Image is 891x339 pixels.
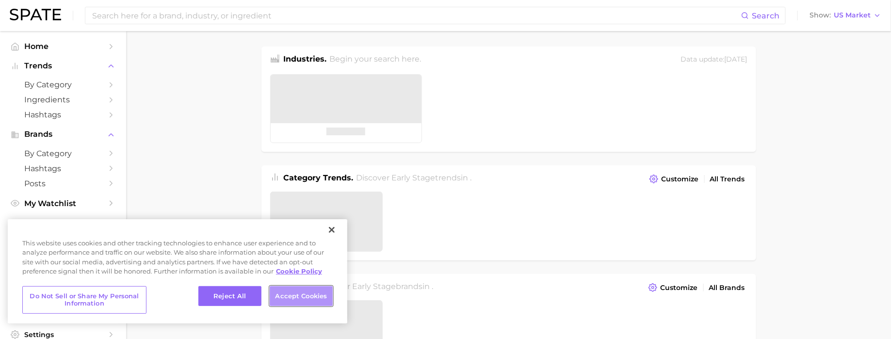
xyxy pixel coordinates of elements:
[24,179,102,188] span: Posts
[662,175,699,183] span: Customize
[24,80,102,89] span: by Category
[8,77,118,92] a: by Category
[752,11,779,20] span: Search
[24,62,102,70] span: Trends
[8,92,118,107] a: Ingredients
[284,173,354,182] span: Category Trends .
[8,161,118,176] a: Hashtags
[321,219,342,241] button: Close
[24,330,102,339] span: Settings
[317,282,433,291] span: Discover Early Stage brands in .
[646,281,700,294] button: Customize
[24,130,102,139] span: Brands
[22,286,146,314] button: Do Not Sell or Share My Personal Information
[91,7,741,24] input: Search here for a brand, industry, or ingredient
[24,110,102,119] span: Hashtags
[8,196,118,211] a: My Watchlist
[8,176,118,191] a: Posts
[8,239,347,281] div: This website uses cookies and other tracking technologies to enhance user experience and to analy...
[329,53,421,66] h2: Begin your search here.
[834,13,871,18] span: US Market
[661,284,698,292] span: Customize
[356,173,471,182] span: Discover Early Stage trends in .
[24,164,102,173] span: Hashtags
[270,286,333,307] button: Accept Cookies
[8,39,118,54] a: Home
[24,95,102,104] span: Ingredients
[707,281,747,294] a: All Brands
[10,9,61,20] img: SPATE
[8,59,118,73] button: Trends
[810,13,831,18] span: Show
[24,149,102,158] span: by Category
[681,53,747,66] div: Data update: [DATE]
[276,267,322,275] a: More information about your privacy, opens in a new tab
[8,216,118,231] a: Spotlight
[708,173,747,186] a: All Trends
[807,9,884,22] button: ShowUS Market
[8,107,118,122] a: Hashtags
[710,175,745,183] span: All Trends
[284,53,327,66] h1: Industries.
[8,219,347,323] div: Cookie banner
[24,199,102,208] span: My Watchlist
[709,284,745,292] span: All Brands
[8,127,118,142] button: Brands
[24,42,102,51] span: Home
[198,286,261,307] button: Reject All
[8,146,118,161] a: by Category
[647,172,701,186] button: Customize
[8,219,347,323] div: Privacy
